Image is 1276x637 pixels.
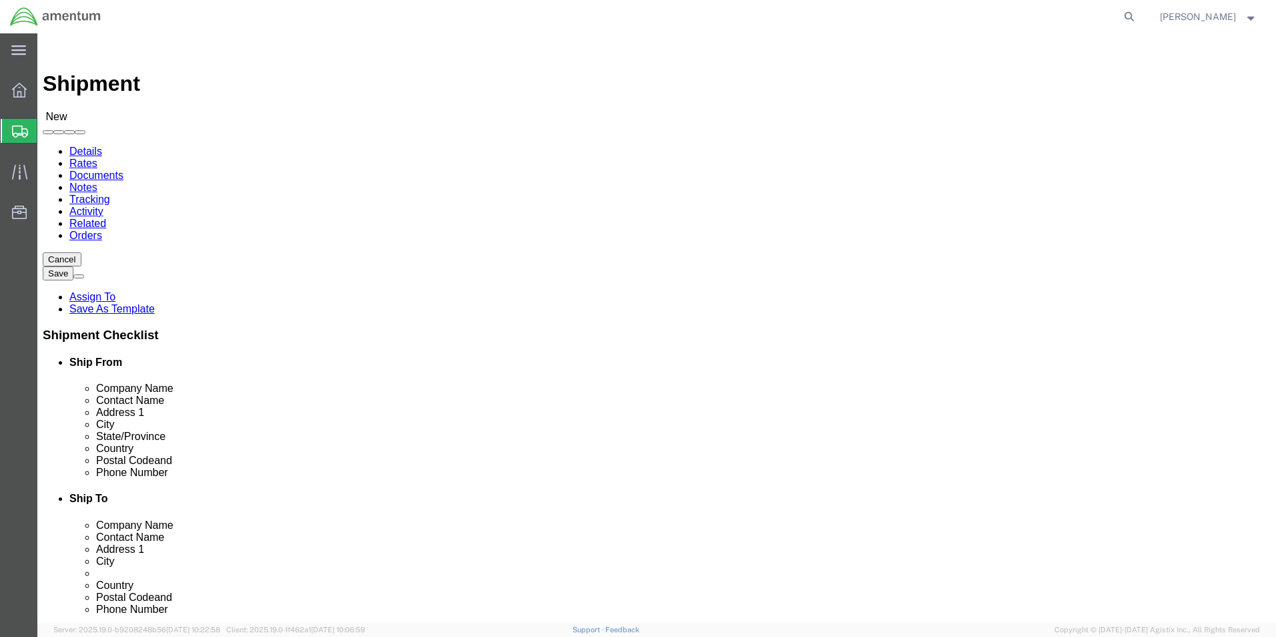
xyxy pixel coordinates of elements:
span: Client: 2025.19.0-1f462a1 [226,626,365,634]
a: Support [573,626,606,634]
span: Copyright © [DATE]-[DATE] Agistix Inc., All Rights Reserved [1054,624,1260,636]
span: Server: 2025.19.0-b9208248b56 [53,626,220,634]
button: [PERSON_NAME] [1159,9,1258,25]
img: logo [9,7,101,27]
span: Senecia Morgan [1160,9,1236,24]
span: [DATE] 10:06:59 [311,626,365,634]
iframe: FS Legacy Container [37,33,1276,623]
a: Feedback [605,626,639,634]
span: [DATE] 10:22:58 [166,626,220,634]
